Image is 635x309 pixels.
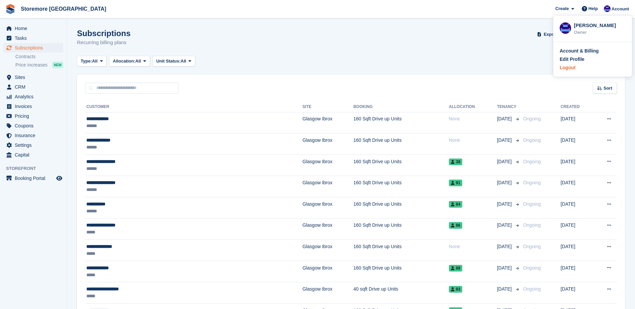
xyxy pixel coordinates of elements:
img: Angela [604,5,611,12]
span: Ongoing [523,286,541,292]
th: Site [303,102,353,112]
button: Export [536,29,565,40]
span: All [181,58,186,65]
td: 160 Sqft Drive up Units [353,240,449,261]
span: Ongoing [523,116,541,121]
td: Glasgow Ibrox [303,176,353,197]
h1: Subscriptions [77,29,131,38]
td: Glasgow Ibrox [303,112,353,133]
span: [DATE] [497,201,513,208]
span: Export [544,31,557,38]
span: Capital [15,150,55,160]
a: menu [3,150,63,160]
span: [DATE] [497,115,513,122]
td: 40 sqft Drive up Units [353,282,449,304]
a: menu [3,102,63,111]
div: None [449,137,497,144]
th: Customer [85,102,303,112]
span: 84 [449,201,462,208]
th: Booking [353,102,449,112]
a: menu [3,24,63,33]
span: Help [588,5,598,12]
span: [DATE] [497,243,513,250]
div: Edit Profile [560,56,584,63]
td: Glasgow Ibrox [303,197,353,219]
a: Preview store [55,174,63,182]
td: 160 Sqft Drive up Units [353,112,449,133]
span: Ongoing [523,137,541,143]
a: Logout [560,64,626,71]
a: Contracts [15,54,63,60]
span: Booking Portal [15,174,55,183]
span: Storefront [6,165,67,172]
span: All [92,58,98,65]
div: [PERSON_NAME] [574,22,626,28]
span: Unit Status: [156,58,181,65]
div: None [449,243,497,250]
span: Price increases [15,62,48,68]
td: 160 Sqft Drive up Units [353,197,449,219]
td: 160 Sqft Drive up Units [353,133,449,155]
span: [DATE] [497,137,513,144]
span: 86 [449,222,462,229]
a: menu [3,33,63,43]
th: Allocation [449,102,497,112]
span: Create [555,5,569,12]
span: Ongoing [523,159,541,164]
span: Tasks [15,33,55,43]
span: Type: [81,58,92,65]
a: Account & Billing [560,47,626,55]
a: menu [3,111,63,121]
span: Allocation: [113,58,135,65]
span: Sort [604,85,612,92]
img: stora-icon-8386f47178a22dfd0bd8f6a31ec36ba5ce8667c1dd55bd0f319d3a0aa187defe.svg [5,4,15,14]
th: Created [561,102,593,112]
div: None [449,115,497,122]
td: Glasgow Ibrox [303,133,353,155]
td: [DATE] [561,282,593,304]
span: Ongoing [523,180,541,185]
a: menu [3,92,63,101]
td: 160 Sqft Drive up Units [353,176,449,197]
td: Glasgow Ibrox [303,218,353,240]
td: [DATE] [561,240,593,261]
td: [DATE] [561,154,593,176]
span: [DATE] [497,222,513,229]
span: Ongoing [523,222,541,228]
td: Glasgow Ibrox [303,261,353,282]
span: Ongoing [523,201,541,207]
td: 160 Sqft Drive up Units [353,154,449,176]
span: Ongoing [523,244,541,249]
td: [DATE] [561,218,593,240]
div: Account & Billing [560,47,599,55]
td: [DATE] [561,261,593,282]
a: menu [3,174,63,183]
a: Edit Profile [560,56,626,63]
span: 38 [449,159,462,165]
span: Ongoing [523,265,541,271]
button: Unit Status: All [153,56,195,67]
th: Tenancy [497,102,521,112]
span: 91 [449,180,462,186]
p: Recurring billing plans [77,39,131,46]
div: Logout [560,64,575,71]
td: Glasgow Ibrox [303,240,353,261]
span: Insurance [15,131,55,140]
td: Glasgow Ibrox [303,154,353,176]
span: [DATE] [497,265,513,272]
span: All [135,58,141,65]
td: [DATE] [561,197,593,219]
span: [DATE] [497,158,513,165]
button: Allocation: All [109,56,150,67]
span: 88 [449,265,462,272]
span: Home [15,24,55,33]
td: Glasgow Ibrox [303,282,353,304]
a: Price increases NEW [15,61,63,69]
span: CRM [15,82,55,92]
span: Account [612,6,629,12]
span: Invoices [15,102,55,111]
span: Pricing [15,111,55,121]
td: [DATE] [561,133,593,155]
span: [DATE] [497,286,513,293]
button: Type: All [77,56,106,67]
